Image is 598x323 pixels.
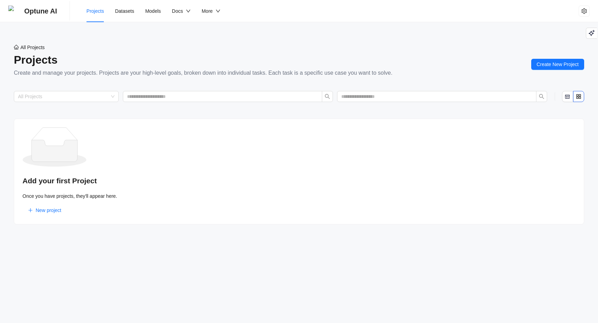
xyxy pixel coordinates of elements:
div: Create and manage your projects. Projects are your high-level goals, broken down into individual ... [14,68,392,77]
button: Create New Project [531,59,584,70]
span: setting [581,8,587,14]
span: search [539,94,544,99]
span: search [325,94,330,99]
span: Models [145,8,161,14]
span: home [14,45,19,49]
span: Projects [87,8,104,14]
div: Projects [14,51,392,68]
span: Datasets [115,8,134,14]
button: New project [22,205,67,216]
span: Create New Project [537,61,579,68]
span: New project [36,206,61,214]
h2: Add your first Project [22,175,576,186]
span: plus [28,208,33,213]
img: Optune [8,6,19,17]
span: appstore [576,94,581,99]
p: Once you have projects, they'll appear here. [22,192,576,200]
span: All Projects [20,44,45,51]
button: Playground [586,28,597,39]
